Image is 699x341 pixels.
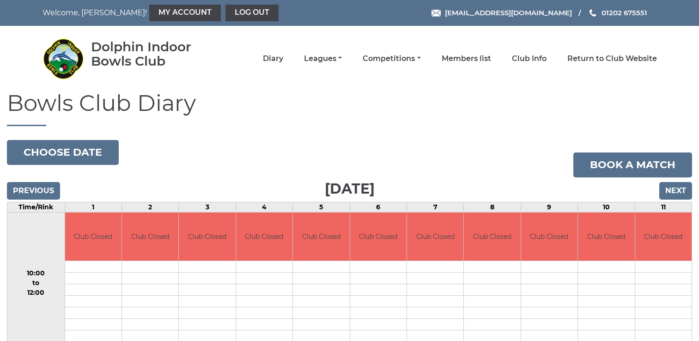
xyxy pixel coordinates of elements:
a: Return to Club Website [567,54,657,64]
td: Club Closed [293,213,349,261]
td: Club Closed [464,213,520,261]
td: 9 [521,202,577,212]
td: 1 [65,202,122,212]
a: Log out [225,5,279,21]
h1: Bowls Club Diary [7,91,692,126]
a: Leagues [304,54,342,64]
a: Diary [263,54,283,64]
a: Competitions [363,54,420,64]
a: Book a match [573,152,692,177]
span: [EMAIL_ADDRESS][DOMAIN_NAME] [445,8,572,17]
img: Phone us [590,9,596,17]
a: Members list [442,54,491,64]
div: Dolphin Indoor Bowls Club [91,40,218,68]
td: Club Closed [179,213,235,261]
span: 01202 675551 [602,8,647,17]
td: 5 [293,202,350,212]
a: Phone us 01202 675551 [588,7,647,18]
input: Next [659,182,692,200]
td: Club Closed [578,213,634,261]
td: 3 [179,202,236,212]
td: Time/Rink [7,202,65,212]
td: 8 [464,202,521,212]
td: Club Closed [407,213,463,261]
a: My Account [149,5,221,21]
td: Club Closed [635,213,692,261]
img: Email [432,10,441,17]
td: Club Closed [122,213,178,261]
td: 10 [578,202,635,212]
td: Club Closed [521,213,577,261]
td: Club Closed [236,213,292,261]
td: Club Closed [65,213,122,261]
td: 4 [236,202,292,212]
td: 7 [407,202,463,212]
td: 6 [350,202,407,212]
nav: Welcome, [PERSON_NAME]! [43,5,291,21]
input: Previous [7,182,60,200]
td: 11 [635,202,692,212]
button: Choose date [7,140,119,165]
td: Club Closed [350,213,407,261]
a: Email [EMAIL_ADDRESS][DOMAIN_NAME] [432,7,572,18]
a: Club Info [512,54,547,64]
td: 2 [122,202,178,212]
img: Dolphin Indoor Bowls Club [43,38,84,79]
